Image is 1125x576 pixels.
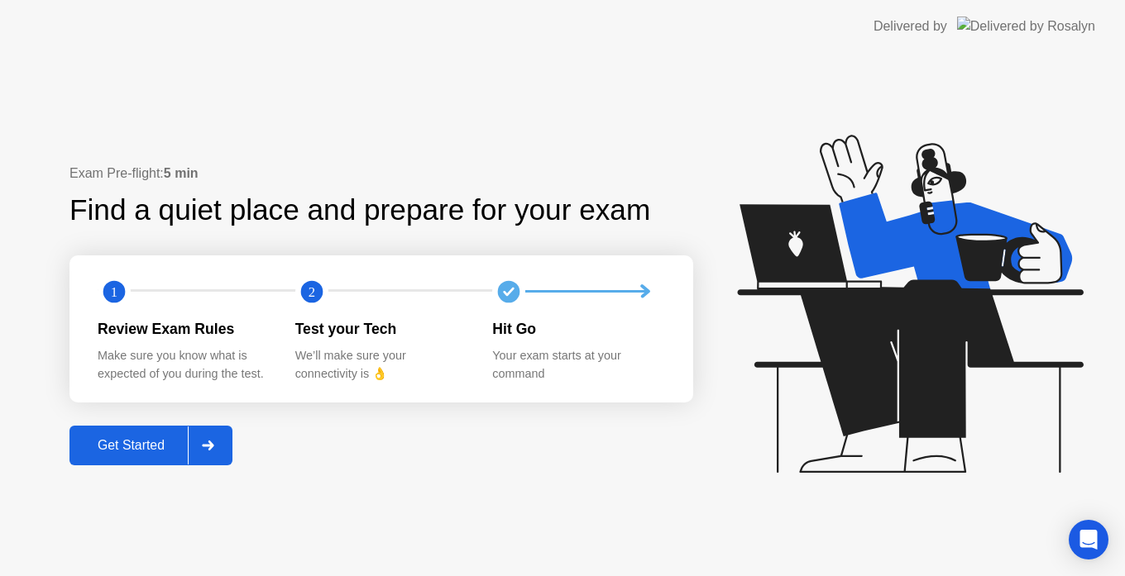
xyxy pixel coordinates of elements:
[295,318,467,340] div: Test your Tech
[874,17,947,36] div: Delivered by
[1069,520,1108,559] div: Open Intercom Messenger
[309,283,315,299] text: 2
[492,347,663,383] div: Your exam starts at your command
[295,347,467,383] div: We’ll make sure your connectivity is 👌
[111,283,117,299] text: 1
[164,166,199,180] b: 5 min
[98,347,269,383] div: Make sure you know what is expected of you during the test.
[69,426,232,465] button: Get Started
[957,17,1095,36] img: Delivered by Rosalyn
[69,164,693,183] div: Exam Pre-flight:
[492,318,663,340] div: Hit Go
[98,318,269,340] div: Review Exam Rules
[69,188,653,232] div: Find a quiet place and prepare for your exam
[74,438,188,453] div: Get Started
